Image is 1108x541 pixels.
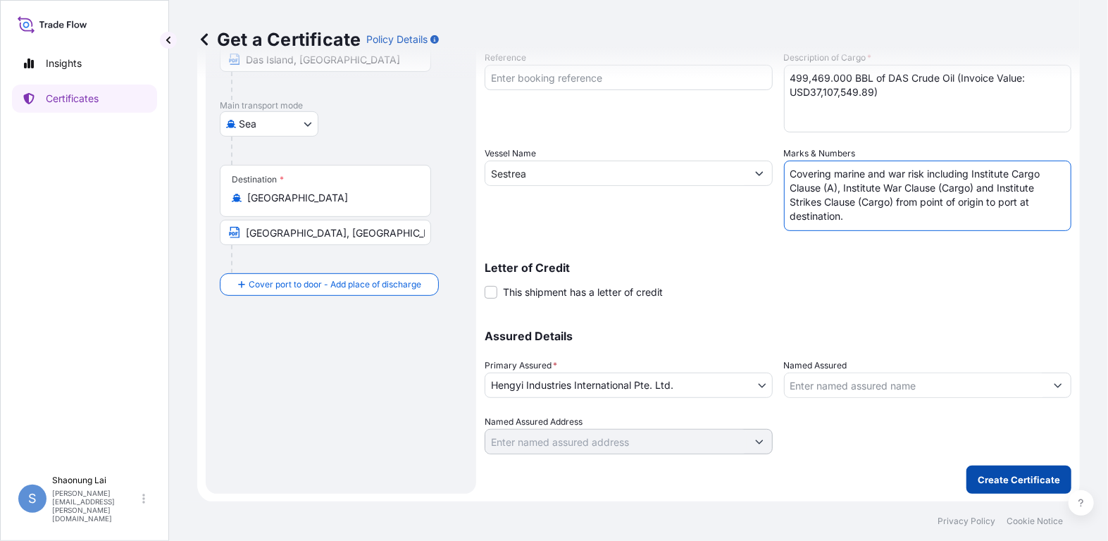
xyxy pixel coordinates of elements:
span: Hengyi Industries International Pte. Ltd. [491,378,673,392]
span: This shipment has a letter of credit [503,285,663,299]
p: Main transport mode [220,100,462,111]
button: Hengyi Industries International Pte. Ltd. [485,373,773,398]
div: Destination [232,174,284,185]
p: Letter of Credit [485,262,1071,273]
a: Privacy Policy [938,516,995,527]
span: Cover port to door - Add place of discharge [249,278,421,292]
span: S [28,492,37,506]
p: Assured Details [485,330,1071,342]
p: Shaonung Lai [52,475,139,486]
input: Type to search vessel name or IMO [485,161,747,186]
p: Insights [46,56,82,70]
label: Named Assured Address [485,415,583,429]
span: Primary Assured [485,359,557,373]
p: Certificates [46,92,99,106]
a: Certificates [12,85,157,113]
button: Show suggestions [747,429,772,454]
a: Cookie Notice [1007,516,1063,527]
input: Named Assured Address [485,429,747,454]
input: Text to appear on certificate [220,220,431,245]
button: Show suggestions [747,161,772,186]
p: Policy Details [366,32,428,46]
button: Cover port to door - Add place of discharge [220,273,439,296]
label: Vessel Name [485,147,536,161]
label: Named Assured [784,359,847,373]
a: Insights [12,49,157,77]
p: [PERSON_NAME][EMAIL_ADDRESS][PERSON_NAME][DOMAIN_NAME] [52,489,139,523]
button: Select transport [220,111,318,137]
input: Destination [247,191,413,205]
button: Create Certificate [966,466,1071,494]
span: Sea [239,117,256,131]
button: Show suggestions [1045,373,1071,398]
p: Get a Certificate [197,28,361,51]
label: Marks & Numbers [784,147,856,161]
p: Create Certificate [978,473,1060,487]
input: Assured Name [785,373,1046,398]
